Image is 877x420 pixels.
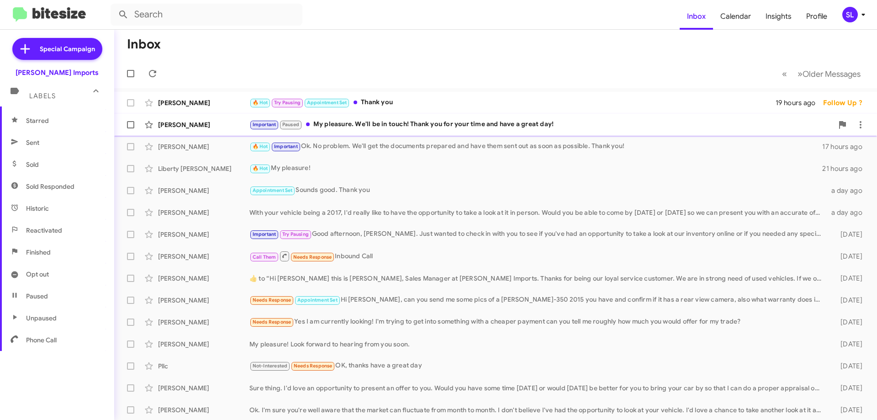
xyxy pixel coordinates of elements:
span: Historic [26,204,49,213]
span: Appointment Set [297,297,338,303]
nav: Page navigation example [777,64,866,83]
div: [PERSON_NAME] [158,274,249,283]
div: My pleasure. We'll be in touch! Thank you for your time and have a great day! [249,119,833,130]
a: Special Campaign [12,38,102,60]
span: Finished [26,248,51,257]
div: [PERSON_NAME] [158,142,249,151]
div: [PERSON_NAME] [158,252,249,261]
span: Not-Interested [253,363,288,369]
div: My pleasure! [249,163,822,174]
span: Needs Response [253,297,291,303]
span: Special Campaign [40,44,95,53]
div: [DATE] [826,318,870,327]
span: Starred [26,116,49,125]
span: Needs Response [253,319,291,325]
a: Insights [758,3,799,30]
div: [PERSON_NAME] [158,208,249,217]
span: 🔥 Hot [253,144,268,149]
span: Labels [29,92,56,100]
div: [DATE] [826,274,870,283]
div: SL [842,7,858,22]
span: Sent [26,138,39,147]
span: 🔥 Hot [253,165,268,171]
div: [DATE] [826,383,870,393]
span: Older Messages [803,69,861,79]
span: Appointment Set [307,100,347,106]
span: Try Pausing [274,100,301,106]
div: a day ago [826,186,870,195]
div: Sounds good. Thank you [249,185,826,196]
div: Good afternoon, [PERSON_NAME]. Just wanted to check in with you to see if you've had an opportuni... [249,229,826,239]
span: » [798,68,803,80]
span: Needs Response [293,254,332,260]
span: Try Pausing [282,231,309,237]
span: Important [253,231,276,237]
div: With your vehicle being a 2017, I'd really like to have the opportunity to take a look at it in p... [249,208,826,217]
div: Follow Up ? [823,98,870,107]
div: [PERSON_NAME] Imports [16,68,99,77]
div: [DATE] [826,340,870,349]
div: [PERSON_NAME] [158,405,249,415]
span: Appointment Set [253,187,293,193]
a: Calendar [713,3,758,30]
span: Sold Responded [26,182,74,191]
div: Hi [PERSON_NAME], can you send me some pics of a [PERSON_NAME]-350 2015 you have and confirm if i... [249,295,826,305]
span: Phone Call [26,335,57,345]
div: 17 hours ago [822,142,870,151]
div: [DATE] [826,252,870,261]
div: 21 hours ago [822,164,870,173]
div: [PERSON_NAME] [158,340,249,349]
span: Important [253,122,276,128]
span: Needs Response [294,363,333,369]
span: « [782,68,787,80]
span: Call Them [253,254,276,260]
button: Previous [777,64,792,83]
a: Inbox [680,3,713,30]
div: [DATE] [826,296,870,305]
span: Sold [26,160,39,169]
span: Paused [26,292,48,301]
div: OK, thanks have a great day [249,361,826,371]
div: My pleasure! Look forward to hearing from you soon. [249,340,826,349]
button: Next [792,64,866,83]
h1: Inbox [127,37,161,52]
div: [PERSON_NAME] [158,186,249,195]
div: Liberty [PERSON_NAME] [158,164,249,173]
input: Search [111,4,302,26]
span: Important [274,144,298,149]
div: Pllc [158,362,249,371]
span: 🔥 Hot [253,100,268,106]
span: Reactivated [26,226,62,235]
div: [PERSON_NAME] [158,296,249,305]
div: [DATE] [826,230,870,239]
div: [DATE] [826,362,870,371]
div: [DATE] [826,405,870,415]
span: Opt out [26,270,49,279]
div: Sure thing. I'd love an opportunity to present an offer to you. Would you have some time [DATE] o... [249,383,826,393]
div: [PERSON_NAME] [158,98,249,107]
div: ​👍​ to “ Hi [PERSON_NAME] this is [PERSON_NAME], Sales Manager at [PERSON_NAME] Imports. Thanks f... [249,274,826,283]
div: Yes I am currently looking! I'm trying to get into something with a cheaper payment can you tell ... [249,317,826,327]
div: a day ago [826,208,870,217]
div: 19 hours ago [776,98,823,107]
div: Inbound Call [249,250,826,262]
div: [PERSON_NAME] [158,383,249,393]
a: Profile [799,3,835,30]
span: Paused [282,122,299,128]
div: Ok. I'm sure you're well aware that the market can fluctuate from month to month. I don't believe... [249,405,826,415]
div: Thank you [249,97,776,108]
button: SL [835,7,867,22]
div: [PERSON_NAME] [158,120,249,129]
div: [PERSON_NAME] [158,318,249,327]
div: Ok. No problem. We'll get the documents prepared and have them sent out as soon as possible. Than... [249,141,822,152]
div: [PERSON_NAME] [158,230,249,239]
span: Unpaused [26,314,57,323]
